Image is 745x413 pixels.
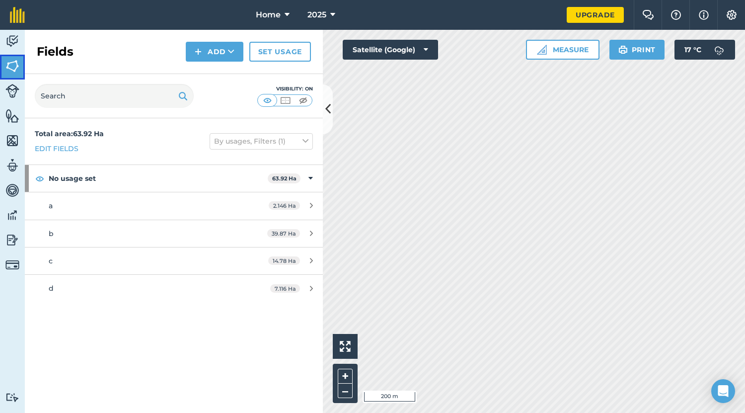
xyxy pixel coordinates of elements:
[5,183,19,198] img: svg+xml;base64,PD94bWwgdmVyc2lvbj0iMS4wIiBlbmNvZGluZz0idXRmLTgiPz4KPCEtLSBHZW5lcmF0b3I6IEFkb2JlIE...
[25,220,323,247] a: b39.87 Ha
[210,133,313,149] button: By usages, Filters (1)
[25,275,323,302] a: d7.116 Ha
[567,7,624,23] a: Upgrade
[709,40,729,60] img: svg+xml;base64,PD94bWwgdmVyc2lvbj0iMS4wIiBlbmNvZGluZz0idXRmLTgiPz4KPCEtLSBHZW5lcmF0b3I6IEFkb2JlIE...
[642,10,654,20] img: Two speech bubbles overlapping with the left bubble in the forefront
[267,229,300,238] span: 39.87 Ha
[338,369,353,384] button: +
[49,165,268,192] strong: No usage set
[178,90,188,102] img: svg+xml;base64,PHN2ZyB4bWxucz0iaHR0cDovL3d3dy53My5vcmcvMjAwMC9zdmciIHdpZHRoPSIxOSIgaGVpZ2h0PSIyNC...
[5,108,19,123] img: svg+xml;base64,PHN2ZyB4bWxucz0iaHR0cDovL3d3dy53My5vcmcvMjAwMC9zdmciIHdpZHRoPSI1NiIgaGVpZ2h0PSI2MC...
[268,256,300,265] span: 14.78 Ha
[5,59,19,74] img: svg+xml;base64,PHN2ZyB4bWxucz0iaHR0cDovL3d3dy53My5vcmcvMjAwMC9zdmciIHdpZHRoPSI1NiIgaGVpZ2h0PSI2MC...
[674,40,735,60] button: 17 °C
[35,172,44,184] img: svg+xml;base64,PHN2ZyB4bWxucz0iaHR0cDovL3d3dy53My5vcmcvMjAwMC9zdmciIHdpZHRoPSIxOCIgaGVpZ2h0PSIyNC...
[35,143,78,154] a: Edit fields
[670,10,682,20] img: A question mark icon
[5,34,19,49] img: svg+xml;base64,PD94bWwgdmVyc2lvbj0iMS4wIiBlbmNvZGluZz0idXRmLTgiPz4KPCEtLSBHZW5lcmF0b3I6IEFkb2JlIE...
[195,46,202,58] img: svg+xml;base64,PHN2ZyB4bWxucz0iaHR0cDovL3d3dy53My5vcmcvMjAwMC9zdmciIHdpZHRoPSIxNCIgaGVpZ2h0PSIyNC...
[537,45,547,55] img: Ruler icon
[49,201,53,210] span: a
[618,44,628,56] img: svg+xml;base64,PHN2ZyB4bWxucz0iaHR0cDovL3d3dy53My5vcmcvMjAwMC9zdmciIHdpZHRoPSIxOSIgaGVpZ2h0PSIyNC...
[35,84,194,108] input: Search
[25,248,323,274] a: c14.78 Ha
[37,44,74,60] h2: Fields
[49,229,54,238] span: b
[711,379,735,403] div: Open Intercom Messenger
[307,9,326,21] span: 2025
[25,192,323,219] a: a2.146 Ha
[5,133,19,148] img: svg+xml;base64,PHN2ZyB4bWxucz0iaHR0cDovL3d3dy53My5vcmcvMjAwMC9zdmciIHdpZHRoPSI1NiIgaGVpZ2h0PSI2MC...
[609,40,665,60] button: Print
[256,9,281,21] span: Home
[5,84,19,98] img: svg+xml;base64,PD94bWwgdmVyc2lvbj0iMS4wIiBlbmNvZGluZz0idXRmLTgiPz4KPCEtLSBHZW5lcmF0b3I6IEFkb2JlIE...
[699,9,709,21] img: svg+xml;base64,PHN2ZyB4bWxucz0iaHR0cDovL3d3dy53My5vcmcvMjAwMC9zdmciIHdpZHRoPSIxNyIgaGVpZ2h0PSIxNy...
[526,40,599,60] button: Measure
[35,129,104,138] strong: Total area : 63.92 Ha
[279,95,292,105] img: svg+xml;base64,PHN2ZyB4bWxucz0iaHR0cDovL3d3dy53My5vcmcvMjAwMC9zdmciIHdpZHRoPSI1MCIgaGVpZ2h0PSI0MC...
[684,40,701,60] span: 17 ° C
[49,256,53,265] span: c
[338,384,353,398] button: –
[269,201,300,210] span: 2.146 Ha
[343,40,438,60] button: Satellite (Google)
[726,10,738,20] img: A cog icon
[270,284,300,293] span: 7.116 Ha
[5,208,19,223] img: svg+xml;base64,PD94bWwgdmVyc2lvbj0iMS4wIiBlbmNvZGluZz0idXRmLTgiPz4KPCEtLSBHZW5lcmF0b3I6IEFkb2JlIE...
[5,158,19,173] img: svg+xml;base64,PD94bWwgdmVyc2lvbj0iMS4wIiBlbmNvZGluZz0idXRmLTgiPz4KPCEtLSBHZW5lcmF0b3I6IEFkb2JlIE...
[249,42,311,62] a: Set usage
[49,284,54,293] span: d
[5,258,19,272] img: svg+xml;base64,PD94bWwgdmVyc2lvbj0iMS4wIiBlbmNvZGluZz0idXRmLTgiPz4KPCEtLSBHZW5lcmF0b3I6IEFkb2JlIE...
[261,95,274,105] img: svg+xml;base64,PHN2ZyB4bWxucz0iaHR0cDovL3d3dy53My5vcmcvMjAwMC9zdmciIHdpZHRoPSI1MCIgaGVpZ2h0PSI0MC...
[25,165,323,192] div: No usage set63.92 Ha
[5,393,19,402] img: svg+xml;base64,PD94bWwgdmVyc2lvbj0iMS4wIiBlbmNvZGluZz0idXRmLTgiPz4KPCEtLSBHZW5lcmF0b3I6IEFkb2JlIE...
[340,341,351,352] img: Four arrows, one pointing top left, one top right, one bottom right and the last bottom left
[272,175,297,182] strong: 63.92 Ha
[10,7,25,23] img: fieldmargin Logo
[186,42,243,62] button: Add
[297,95,309,105] img: svg+xml;base64,PHN2ZyB4bWxucz0iaHR0cDovL3d3dy53My5vcmcvMjAwMC9zdmciIHdpZHRoPSI1MCIgaGVpZ2h0PSI0MC...
[5,233,19,248] img: svg+xml;base64,PD94bWwgdmVyc2lvbj0iMS4wIiBlbmNvZGluZz0idXRmLTgiPz4KPCEtLSBHZW5lcmF0b3I6IEFkb2JlIE...
[257,85,313,93] div: Visibility: On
